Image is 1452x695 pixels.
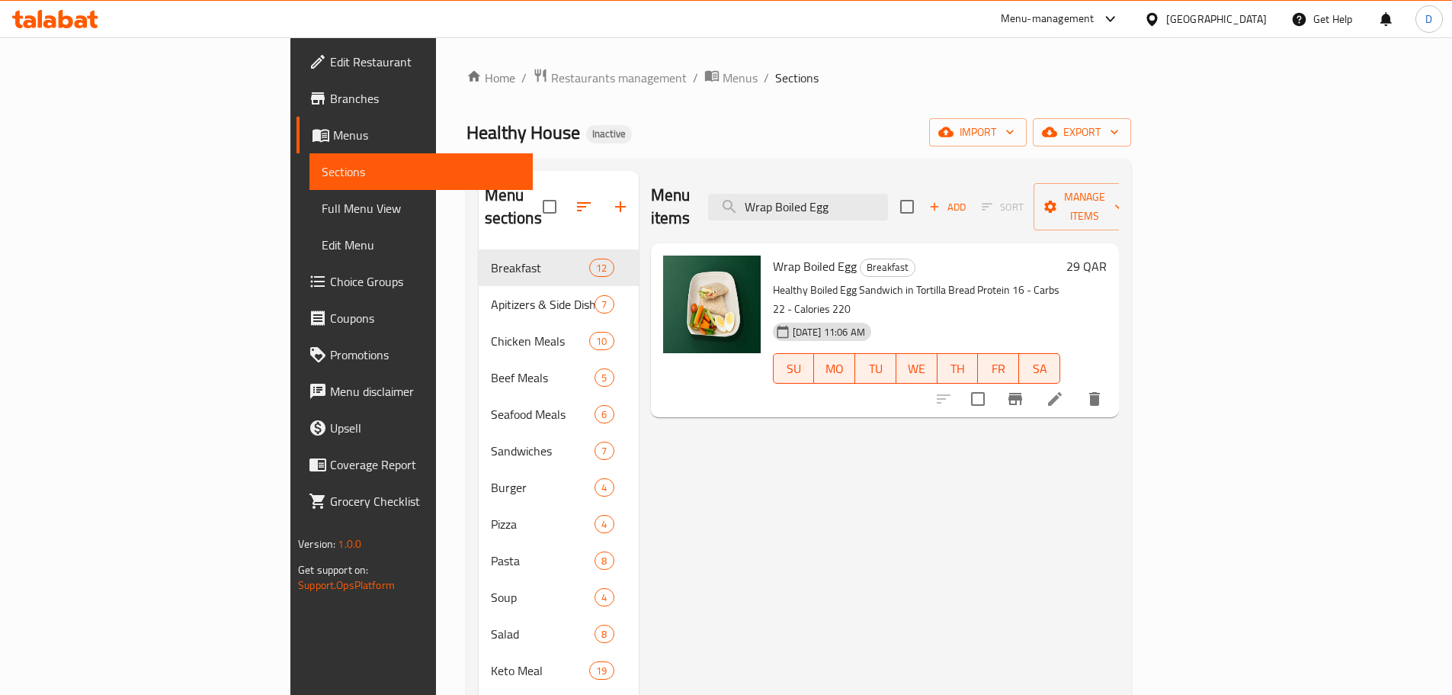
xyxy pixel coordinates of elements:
[333,126,521,144] span: Menus
[1045,123,1119,142] span: export
[820,358,849,380] span: MO
[984,358,1013,380] span: FR
[322,199,521,217] span: Full Menu View
[595,625,614,643] div: items
[309,227,533,263] a: Edit Menu
[491,588,595,607] span: Soup
[787,325,871,339] span: [DATE] 11:06 AM
[855,353,896,384] button: TU
[551,69,687,87] span: Restaurants management
[491,478,595,497] span: Burger
[296,410,533,446] a: Upsell
[595,295,614,314] div: items
[595,627,613,642] span: 8
[298,575,395,595] a: Support.OpsPlatform
[595,368,614,387] div: items
[595,517,613,532] span: 4
[296,483,533,520] a: Grocery Checklist
[891,191,923,223] span: Select section
[595,371,613,385] span: 5
[590,261,613,275] span: 12
[602,188,639,225] button: Add section
[927,198,968,216] span: Add
[491,259,590,277] div: Breakfast
[466,115,580,150] span: Healthy House
[595,442,614,460] div: items
[533,68,687,88] a: Restaurants management
[860,259,915,277] div: Breakfast
[780,358,809,380] span: SU
[1066,256,1107,277] h6: 29 QAR
[330,492,521,510] span: Grocery Checklist
[479,579,639,616] div: Soup4
[595,407,613,422] span: 6
[1046,188,1123,226] span: Manage items
[330,309,521,327] span: Coupons
[775,69,819,87] span: Sections
[773,353,815,384] button: SU
[944,358,973,380] span: TH
[938,353,979,384] button: TH
[479,652,639,689] div: Keto Meal19
[479,249,639,286] div: Breakfast12
[298,560,368,580] span: Get support on:
[322,236,521,254] span: Edit Menu
[479,616,639,652] div: Salad8
[589,661,614,680] div: items
[491,625,595,643] div: Salad
[923,195,972,219] button: Add
[491,405,595,423] span: Seafood Meals
[479,542,639,579] div: Pasta8
[296,446,533,483] a: Coverage Report
[1025,358,1054,380] span: SA
[309,190,533,227] a: Full Menu View
[595,444,613,459] span: 7
[330,53,521,71] span: Edit Restaurant
[309,153,533,190] a: Sections
[764,69,769,87] li: /
[1425,11,1432,27] span: D
[491,442,595,460] span: Sandwiches
[330,382,521,401] span: Menu disclaimer
[296,43,533,80] a: Edit Restaurant
[595,554,613,568] span: 8
[589,259,614,277] div: items
[330,455,521,474] span: Coverage Report
[941,123,1014,142] span: import
[491,332,590,350] span: Chicken Meals
[1019,353,1060,384] button: SA
[296,263,533,300] a: Choice Groups
[972,195,1034,219] span: Select section first
[296,300,533,336] a: Coupons
[595,298,613,312] span: 7
[1001,10,1095,28] div: Menu-management
[491,552,595,570] div: Pasta
[1033,118,1131,146] button: export
[491,295,595,314] span: Apitizers & Side Dishes
[595,552,614,570] div: items
[338,534,361,554] span: 1.0.0
[595,588,614,607] div: items
[586,125,632,143] div: Inactive
[1034,183,1136,230] button: Manage items
[479,286,639,323] div: Apitizers & Side Dishes7
[929,118,1027,146] button: import
[1076,381,1113,417] button: delete
[296,373,533,410] a: Menu disclaimer
[595,590,613,605] span: 4
[491,368,595,387] span: Beef Meals
[330,419,521,437] span: Upsell
[595,478,614,497] div: items
[595,481,613,495] span: 4
[466,68,1131,88] nav: breadcrumb
[479,433,639,469] div: Sandwiches7
[491,515,595,533] span: Pizza
[330,89,521,108] span: Branches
